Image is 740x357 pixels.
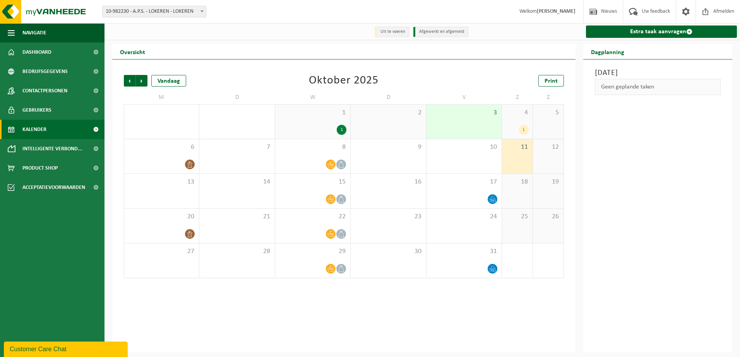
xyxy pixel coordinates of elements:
td: V [427,90,502,104]
span: 31 [430,247,498,256]
span: 15 [279,178,346,186]
span: 22 [279,212,346,221]
span: 10-982230 - A.P.S. - LOKEREN - LOKEREN [103,6,206,17]
span: Navigatie [22,23,46,42]
div: Vandaag [151,75,186,87]
span: Dashboard [22,42,51,62]
span: 18 [506,178,529,186]
td: D [199,90,275,104]
span: Vorige [124,75,135,87]
span: 6 [128,143,195,151]
span: 2 [355,109,422,117]
h2: Dagplanning [583,44,632,59]
span: 19 [537,178,560,186]
div: Geen geplande taken [595,79,721,95]
span: 17 [430,178,498,186]
h3: [DATE] [595,67,721,79]
span: 8 [279,143,346,151]
li: Uit te voeren [375,27,409,37]
span: 3 [430,109,498,117]
div: 1 [337,125,346,135]
span: Bedrijfsgegevens [22,62,68,81]
span: Intelligente verbond... [22,139,82,158]
span: Print [545,78,558,84]
span: 20 [128,212,195,221]
td: Z [533,90,564,104]
td: M [124,90,199,104]
span: 5 [537,109,560,117]
span: Gebruikers [22,100,51,120]
span: 10-982230 - A.P.S. - LOKEREN - LOKEREN [102,6,206,17]
span: 14 [203,178,271,186]
span: 13 [128,178,195,186]
span: 27 [128,247,195,256]
h2: Overzicht [112,44,153,59]
td: W [275,90,351,104]
span: 9 [355,143,422,151]
span: 16 [355,178,422,186]
div: Oktober 2025 [309,75,379,87]
span: 23 [355,212,422,221]
span: Product Shop [22,158,58,178]
span: 26 [537,212,560,221]
span: 29 [279,247,346,256]
span: 10 [430,143,498,151]
td: Z [502,90,533,104]
div: 1 [519,125,529,135]
span: 21 [203,212,271,221]
span: Volgende [136,75,147,87]
span: Kalender [22,120,46,139]
span: 12 [537,143,560,151]
span: 30 [355,247,422,256]
span: 25 [506,212,529,221]
span: 1 [279,109,346,117]
span: 28 [203,247,271,256]
li: Afgewerkt en afgemeld [413,27,468,37]
iframe: chat widget [4,340,129,357]
span: Acceptatievoorwaarden [22,178,85,197]
span: 4 [506,109,529,117]
span: 24 [430,212,498,221]
a: Print [538,75,564,87]
span: 7 [203,143,271,151]
td: D [351,90,426,104]
span: 11 [506,143,529,151]
a: Extra taak aanvragen [586,25,737,38]
strong: [PERSON_NAME] [537,8,576,14]
span: Contactpersonen [22,81,67,100]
